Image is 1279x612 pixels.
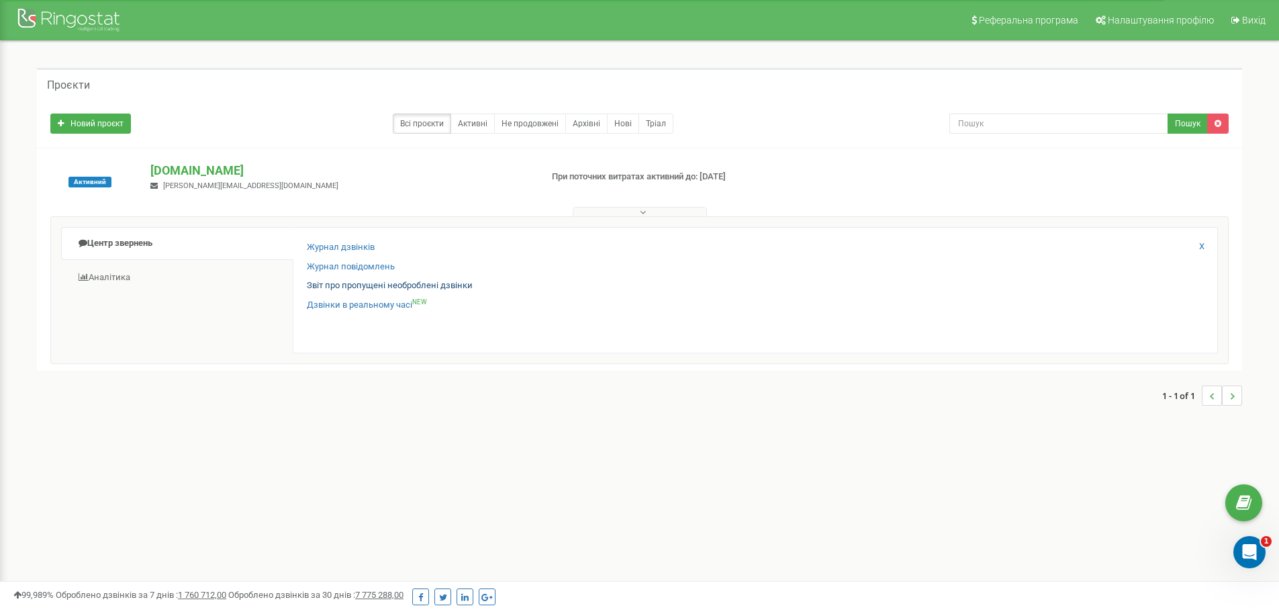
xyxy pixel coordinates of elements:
[228,590,404,600] span: Оброблено дзвінків за 30 днів :
[1242,15,1266,26] span: Вихід
[61,261,293,294] a: Аналiтика
[163,181,338,190] span: [PERSON_NAME][EMAIL_ADDRESS][DOMAIN_NAME]
[1168,114,1208,134] button: Пошук
[178,590,226,600] u: 1 760 712,00
[565,114,608,134] a: Архівні
[1261,536,1272,547] span: 1
[1162,372,1242,419] nav: ...
[494,114,566,134] a: Не продовжені
[607,114,639,134] a: Нові
[47,79,90,91] h5: Проєкти
[552,171,831,183] p: При поточних витратах активний до: [DATE]
[61,227,293,260] a: Центр звернень
[412,298,427,306] sup: NEW
[355,590,404,600] u: 7 775 288,00
[50,114,131,134] a: Новий проєкт
[949,114,1168,134] input: Пошук
[307,299,427,312] a: Дзвінки в реальному часіNEW
[393,114,451,134] a: Всі проєкти
[1233,536,1266,568] iframe: Intercom live chat
[979,15,1078,26] span: Реферальна програма
[307,241,375,254] a: Журнал дзвінків
[56,590,226,600] span: Оброблено дзвінків за 7 днів :
[1162,386,1202,406] span: 1 - 1 of 1
[13,590,54,600] span: 99,989%
[1108,15,1214,26] span: Налаштування профілю
[68,177,111,187] span: Активний
[638,114,673,134] a: Тріал
[1199,241,1204,253] a: X
[451,114,495,134] a: Активні
[150,162,530,179] p: [DOMAIN_NAME]
[307,279,473,292] a: Звіт про пропущені необроблені дзвінки
[307,261,395,273] a: Журнал повідомлень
